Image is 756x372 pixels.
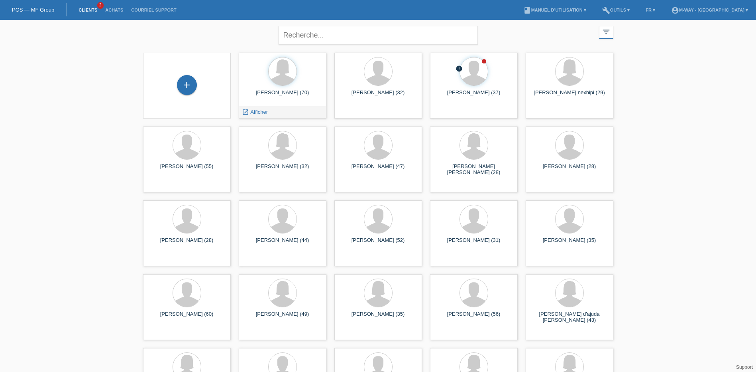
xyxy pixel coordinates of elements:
[97,2,104,9] span: 2
[127,8,180,12] a: Courriel Support
[532,311,607,324] div: [PERSON_NAME] d'ajuda [PERSON_NAME] (43)
[667,8,752,12] a: account_circlem-way - [GEOGRAPHIC_DATA] ▾
[101,8,127,12] a: Achats
[523,6,531,14] i: book
[279,26,478,45] input: Recherche...
[436,89,511,102] div: [PERSON_NAME] (37)
[602,6,610,14] i: build
[341,237,416,250] div: [PERSON_NAME] (52)
[598,8,634,12] a: buildOutils ▾
[532,163,607,176] div: [PERSON_NAME] (28)
[602,28,611,36] i: filter_list
[456,65,463,73] div: Non confirmé, en cours
[250,109,268,115] span: Afficher
[245,163,320,176] div: [PERSON_NAME] (32)
[341,163,416,176] div: [PERSON_NAME] (47)
[532,89,607,102] div: [PERSON_NAME] nexhipi (29)
[456,65,463,72] i: error
[12,7,54,13] a: POS — MF Group
[245,311,320,324] div: [PERSON_NAME] (49)
[149,163,224,176] div: [PERSON_NAME] (55)
[75,8,101,12] a: Clients
[532,237,607,250] div: [PERSON_NAME] (35)
[341,311,416,324] div: [PERSON_NAME] (35)
[242,109,249,116] i: launch
[245,237,320,250] div: [PERSON_NAME] (44)
[149,311,224,324] div: [PERSON_NAME] (60)
[436,311,511,324] div: [PERSON_NAME] (56)
[736,364,753,370] a: Support
[671,6,679,14] i: account_circle
[245,89,320,102] div: [PERSON_NAME] (70)
[436,163,511,176] div: [PERSON_NAME] [PERSON_NAME] (28)
[642,8,659,12] a: FR ▾
[149,237,224,250] div: [PERSON_NAME] (28)
[177,78,196,92] div: Enregistrer le client
[341,89,416,102] div: [PERSON_NAME] (32)
[436,237,511,250] div: [PERSON_NAME] (31)
[519,8,590,12] a: bookManuel d’utilisation ▾
[242,109,268,115] a: launch Afficher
